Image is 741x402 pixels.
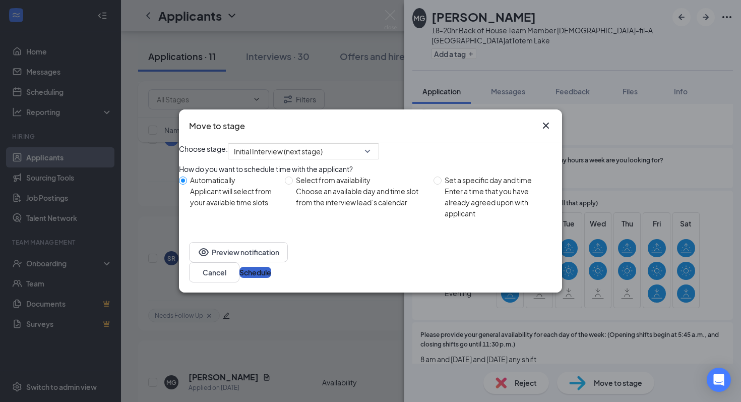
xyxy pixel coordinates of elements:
[190,186,277,208] div: Applicant will select from your available time slots
[189,262,239,282] button: Cancel
[540,120,552,132] button: Close
[296,175,425,186] div: Select from availability
[445,175,554,186] div: Set a specific day and time
[179,143,228,159] span: Choose stage:
[445,186,554,219] div: Enter a time that you have already agreed upon with applicant
[707,368,731,392] div: Open Intercom Messenger
[189,242,288,262] button: EyePreview notification
[189,120,245,133] h3: Move to stage
[239,267,271,278] button: Schedule
[234,144,323,159] span: Initial Interview (next stage)
[296,186,425,208] div: Choose an available day and time slot from the interview lead’s calendar
[198,246,210,258] svg: Eye
[190,175,277,186] div: Automatically
[540,120,552,132] svg: Cross
[179,163,562,175] div: How do you want to schedule time with the applicant?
